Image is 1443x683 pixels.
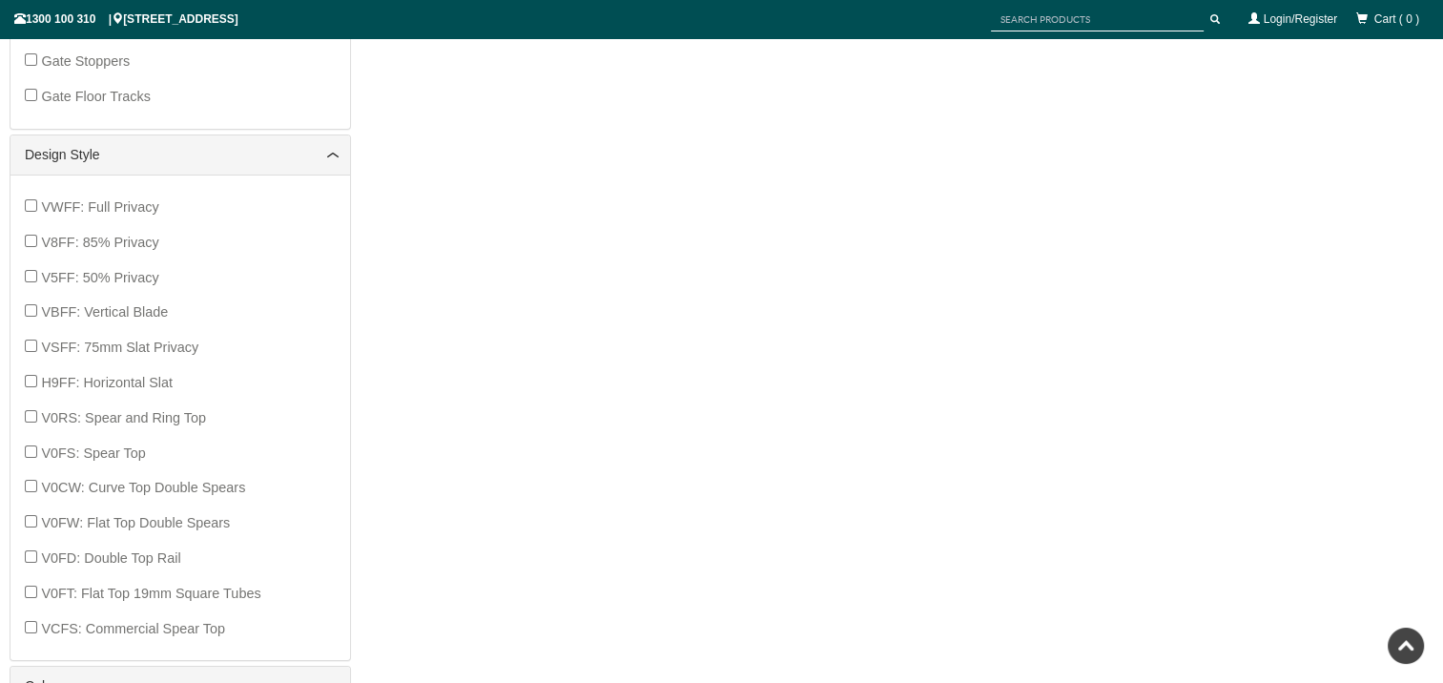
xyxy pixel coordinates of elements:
[41,445,145,461] span: V0FS: Spear Top
[1264,12,1337,26] a: Login/Register
[41,53,130,69] span: Gate Stoppers
[41,304,168,320] span: VBFF: Vertical Blade
[25,145,336,165] a: Design Style
[41,89,150,104] span: Gate Floor Tracks
[991,8,1204,31] input: SEARCH PRODUCTS
[41,235,158,250] span: V8FF: 85% Privacy
[14,12,238,26] span: 1300 100 310 | [STREET_ADDRESS]
[41,586,260,601] span: V0FT: Flat Top 19mm Square Tubes
[41,515,230,530] span: V0FW: Flat Top Double Spears
[41,340,198,355] span: VSFF: 75mm Slat Privacy
[41,480,245,495] span: V0CW: Curve Top Double Spears
[41,410,206,425] span: V0RS: Spear and Ring Top
[41,270,158,285] span: V5FF: 50% Privacy
[41,375,173,390] span: H9FF: Horizontal Slat
[41,199,158,215] span: VWFF: Full Privacy
[1374,12,1419,26] span: Cart ( 0 )
[41,621,224,636] span: VCFS: Commercial Spear Top
[1062,173,1443,616] iframe: LiveChat chat widget
[41,550,180,566] span: V0FD: Double Top Rail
